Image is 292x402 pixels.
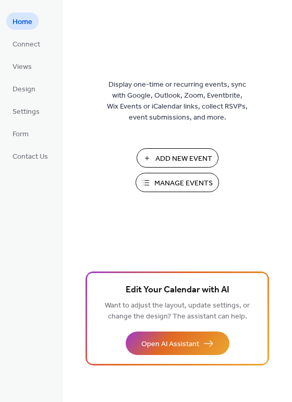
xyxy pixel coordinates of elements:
a: Contact Us [6,147,54,164]
span: Contact Us [13,151,48,162]
a: Connect [6,35,46,52]
button: Add New Event [137,148,218,168]
span: Settings [13,107,40,117]
span: Home [13,17,32,28]
span: Form [13,129,29,140]
span: Want to adjust the layout, update settings, or change the design? The assistant can help. [105,299,250,324]
a: Form [6,125,35,142]
a: Settings [6,102,46,120]
button: Open AI Assistant [126,332,229,355]
span: Manage Events [154,178,213,189]
span: Views [13,62,32,73]
a: Views [6,57,38,75]
span: Display one-time or recurring events, sync with Google, Outlook, Zoom, Eventbrite, Wix Events or ... [107,79,248,123]
a: Home [6,13,39,30]
span: Add New Event [155,153,212,164]
a: Design [6,80,42,97]
span: Design [13,84,35,95]
button: Manage Events [136,173,219,192]
span: Edit Your Calendar with AI [126,283,229,298]
span: Open AI Assistant [141,339,199,350]
span: Connect [13,39,40,50]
